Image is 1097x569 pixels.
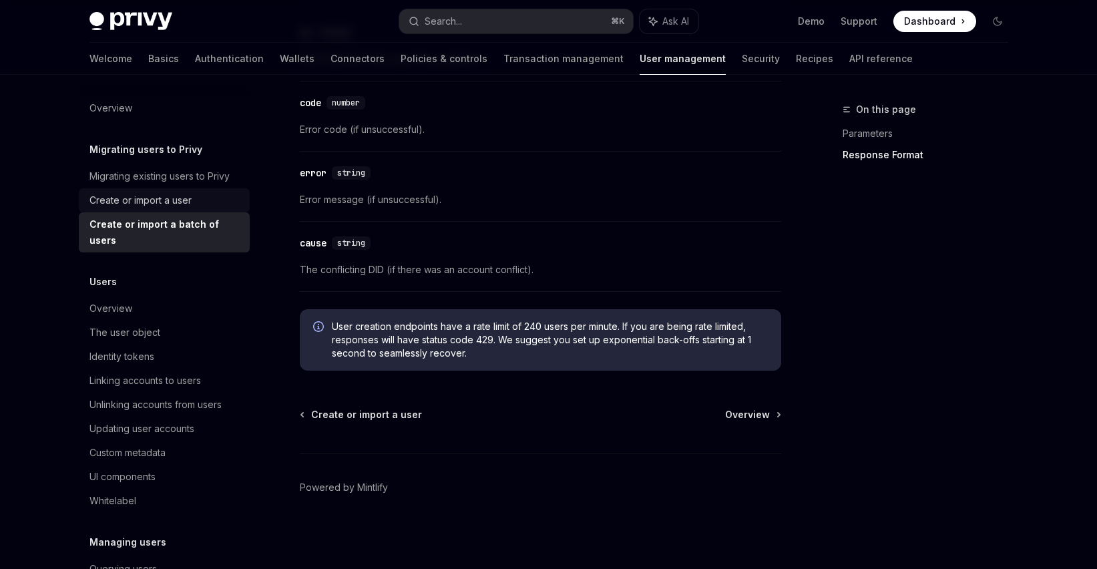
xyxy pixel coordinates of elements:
span: Ask AI [662,15,689,28]
div: Linking accounts to users [89,373,201,389]
a: Authentication [195,43,264,75]
button: Toggle dark mode [987,11,1008,32]
a: Dashboard [893,11,976,32]
div: Whitelabel [89,493,136,509]
div: Overview [89,100,132,116]
a: Whitelabel [79,489,250,513]
a: UI components [79,465,250,489]
svg: Info [313,321,326,335]
div: UI components [89,469,156,485]
div: Updating user accounts [89,421,194,437]
a: Recipes [796,43,833,75]
a: Updating user accounts [79,417,250,441]
div: Create or import a batch of users [89,216,242,248]
a: Connectors [331,43,385,75]
h5: Migrating users to Privy [89,142,202,158]
a: Custom metadata [79,441,250,465]
span: On this page [856,102,916,118]
a: Security [742,43,780,75]
div: Search... [425,13,462,29]
a: Overview [79,297,250,321]
a: Create or import a batch of users [79,212,250,252]
div: Unlinking accounts from users [89,397,222,413]
a: Welcome [89,43,132,75]
div: Migrating existing users to Privy [89,168,230,184]
a: Demo [798,15,825,28]
span: Overview [725,408,770,421]
span: string [337,238,365,248]
span: Error code (if unsuccessful). [300,122,781,138]
a: The user object [79,321,250,345]
div: error [300,166,326,180]
span: The conflicting DID (if there was an account conflict). [300,262,781,278]
a: Migrating existing users to Privy [79,164,250,188]
a: Unlinking accounts from users [79,393,250,417]
a: Linking accounts to users [79,369,250,393]
a: API reference [849,43,913,75]
a: Policies & controls [401,43,487,75]
a: Overview [79,96,250,120]
a: Transaction management [503,43,624,75]
a: Overview [725,408,780,421]
a: Powered by Mintlify [300,481,388,494]
a: User management [640,43,726,75]
h5: Managing users [89,534,166,550]
button: Ask AI [640,9,698,33]
div: Custom metadata [89,445,166,461]
span: number [332,98,360,108]
a: Identity tokens [79,345,250,369]
span: User creation endpoints have a rate limit of 240 users per minute. If you are being rate limited,... [332,320,768,360]
a: Parameters [843,123,1019,144]
div: Create or import a user [89,192,192,208]
span: Error message (if unsuccessful). [300,192,781,208]
div: The user object [89,325,160,341]
a: Response Format [843,144,1019,166]
span: Create or import a user [311,408,422,421]
a: Support [841,15,877,28]
span: string [337,168,365,178]
div: cause [300,236,326,250]
a: Create or import a user [79,188,250,212]
span: ⌘ K [611,16,625,27]
h5: Users [89,274,117,290]
div: Overview [89,301,132,317]
div: code [300,96,321,110]
div: Identity tokens [89,349,154,365]
a: Create or import a user [301,408,422,421]
span: Dashboard [904,15,955,28]
button: Search...⌘K [399,9,633,33]
a: Wallets [280,43,314,75]
img: dark logo [89,12,172,31]
a: Basics [148,43,179,75]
